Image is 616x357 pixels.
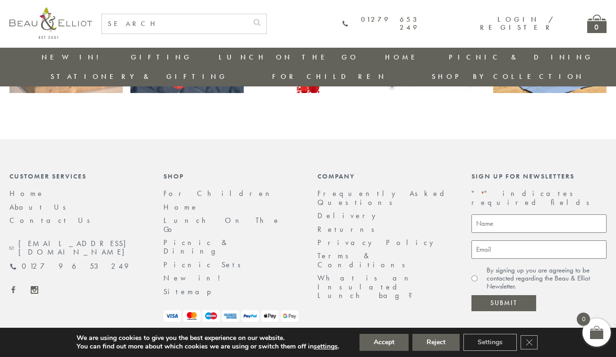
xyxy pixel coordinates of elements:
a: Privacy Policy [317,238,438,247]
div: Shop [163,172,299,180]
button: Settings [463,334,517,351]
a: 01279 653 249 [9,262,128,271]
img: payment-logos.png [163,310,299,322]
a: Stationery & Gifting [51,72,228,81]
input: SEARCH [102,14,248,34]
div: Customer Services [9,172,145,180]
a: Delivery [317,211,381,221]
a: Contact Us [9,215,96,225]
a: What is an Insulated Lunch bag? [317,273,420,300]
a: 0 [587,15,607,33]
a: Picnic Sets [163,260,247,270]
a: For Children [272,72,387,81]
a: Lunch On The Go [163,215,281,234]
a: New in! [42,52,105,62]
button: settings [314,342,338,351]
div: Sign up for newsletters [471,172,607,180]
a: Home [385,52,423,62]
label: By signing up you are agreeing to be contacted regarding the Beau & Elliot Newsletter. [487,266,607,291]
a: Sitemap [163,287,224,297]
a: New in! [163,273,227,283]
input: Name [471,214,607,233]
input: Submit [471,295,536,311]
a: About Us [9,202,72,212]
a: 01279 653 249 [342,16,419,32]
p: " " indicates required fields [471,189,607,207]
a: Shop by collection [432,72,584,81]
img: logo [9,7,92,39]
a: Terms & Conditions [317,251,411,269]
button: Reject [412,334,460,351]
span: 0 [577,313,590,326]
a: Login / Register [480,15,554,32]
a: Gifting [131,52,192,62]
a: Returns [317,224,381,234]
a: Picnic & Dining [449,52,593,62]
button: Accept [359,334,409,351]
p: We are using cookies to give you the best experience on our website. [77,334,339,342]
a: Home [163,202,198,212]
a: For Children [163,188,277,198]
p: You can find out more about which cookies we are using or switch them off in . [77,342,339,351]
div: Company [317,172,453,180]
input: Email [471,240,607,259]
button: Close GDPR Cookie Banner [521,335,538,349]
a: [EMAIL_ADDRESS][DOMAIN_NAME] [9,239,145,257]
a: Lunch On The Go [219,52,359,62]
a: Picnic & Dining [163,238,230,256]
a: Frequently Asked Questions [317,188,450,207]
a: Home [9,188,44,198]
